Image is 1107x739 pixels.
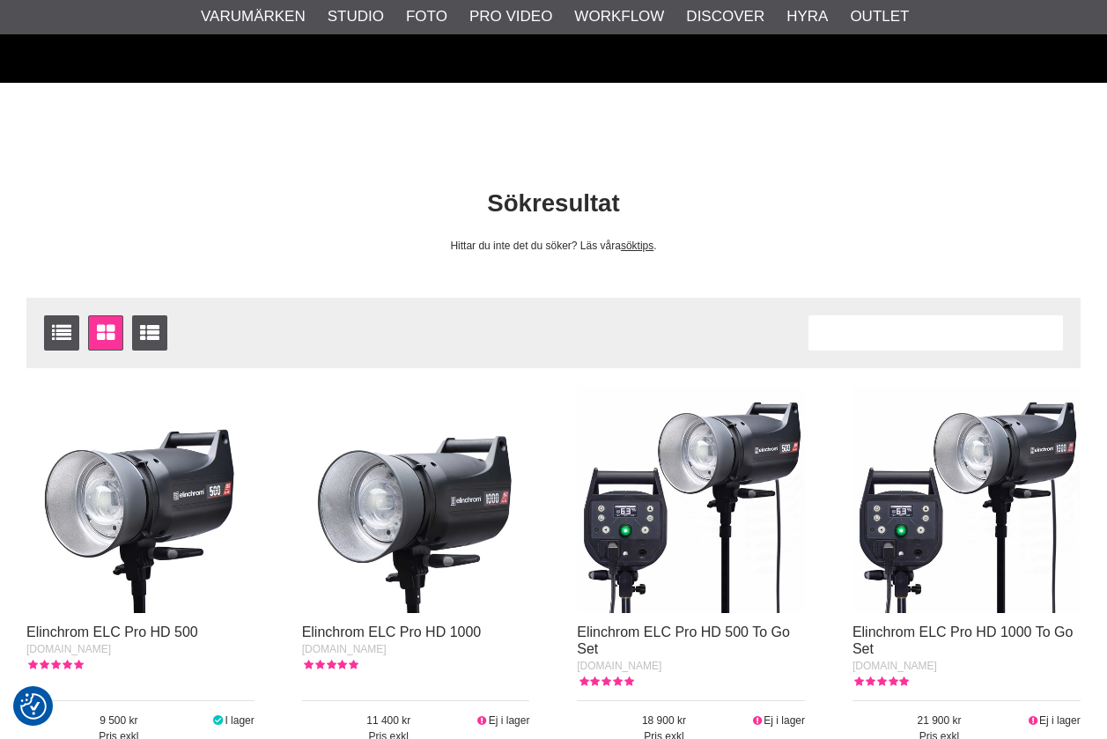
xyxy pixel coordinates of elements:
a: Elinchrom ELC Pro HD 1000 To Go Set [852,624,1073,656]
span: Ej i lager [489,714,530,727]
a: Pro Video [469,5,552,28]
img: Elinchrom ELC Pro HD 1000 [302,386,530,614]
span: Ej i lager [764,714,805,727]
a: Hyra [786,5,828,28]
a: Elinchrom ELC Pro HD 1000 [302,624,482,639]
a: Workflow [574,5,664,28]
span: [DOMAIN_NAME] [577,660,661,672]
a: Foto [406,5,447,28]
div: Kundbetyg: 5.00 [26,657,83,673]
div: Kundbetyg: 5.00 [852,674,909,690]
a: Elinchrom ELC Pro HD 500 [26,624,198,639]
a: Listvisning [44,315,79,351]
img: Revisit consent button [20,693,47,720]
div: Kundbetyg: 5.00 [577,674,633,690]
span: . [653,240,656,252]
span: Hittar du inte det du söker? Läs våra [450,240,620,252]
i: Ej i lager [751,714,764,727]
i: I lager [211,714,225,727]
span: [DOMAIN_NAME] [852,660,937,672]
img: Elinchrom ELC Pro HD 1000 To Go Set [852,386,1081,614]
a: Outlet [850,5,909,28]
span: 9 500 [26,713,211,728]
span: Ej i lager [1039,714,1081,727]
i: Ej i lager [1026,714,1039,727]
span: 21 900 [852,713,1026,728]
button: Samtyckesinställningar [20,691,47,722]
span: 18 900 [577,713,750,728]
img: Elinchrom ELC Pro HD 500 [26,386,255,614]
div: Kundbetyg: 5.00 [302,657,358,673]
span: [DOMAIN_NAME] [302,643,387,655]
img: Elinchrom ELC Pro HD 500 To Go Set [577,386,805,614]
a: söktips [621,240,653,252]
h1: Sökresultat [13,187,1094,221]
a: Fönstervisning [88,315,123,351]
a: Discover [686,5,764,28]
a: Utökad listvisning [132,315,167,351]
span: 11 400 [302,713,476,728]
a: Elinchrom ELC Pro HD 500 To Go Set [577,624,790,656]
a: Studio [328,5,384,28]
i: Ej i lager [476,714,489,727]
span: [DOMAIN_NAME] [26,643,111,655]
a: Varumärken [201,5,306,28]
span: I lager [225,714,254,727]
